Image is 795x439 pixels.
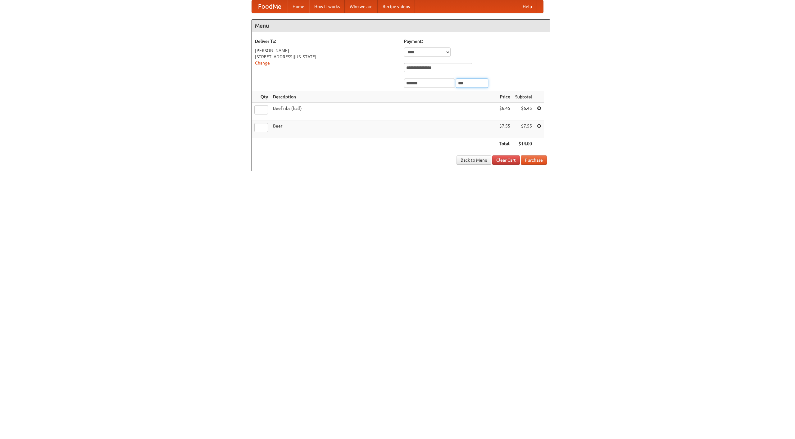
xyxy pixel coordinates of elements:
[270,91,497,103] th: Description
[255,60,270,65] a: Change
[492,155,520,165] a: Clear Cart
[255,54,398,60] div: [STREET_ADDRESS][US_STATE]
[404,38,547,44] h5: Payment:
[252,20,550,32] h4: Menu
[497,120,513,138] td: $7.55
[270,120,497,138] td: Beer
[270,103,497,120] td: Beef ribs (half)
[518,0,537,13] a: Help
[513,120,534,138] td: $7.55
[513,138,534,150] th: $14.00
[255,47,398,54] div: [PERSON_NAME]
[255,38,398,44] h5: Deliver To:
[252,91,270,103] th: Qty
[378,0,415,13] a: Recipe videos
[252,0,288,13] a: FoodMe
[513,103,534,120] td: $6.45
[521,155,547,165] button: Purchase
[309,0,345,13] a: How it works
[497,91,513,103] th: Price
[513,91,534,103] th: Subtotal
[345,0,378,13] a: Who we are
[497,103,513,120] td: $6.45
[288,0,309,13] a: Home
[497,138,513,150] th: Total:
[457,155,491,165] a: Back to Menu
